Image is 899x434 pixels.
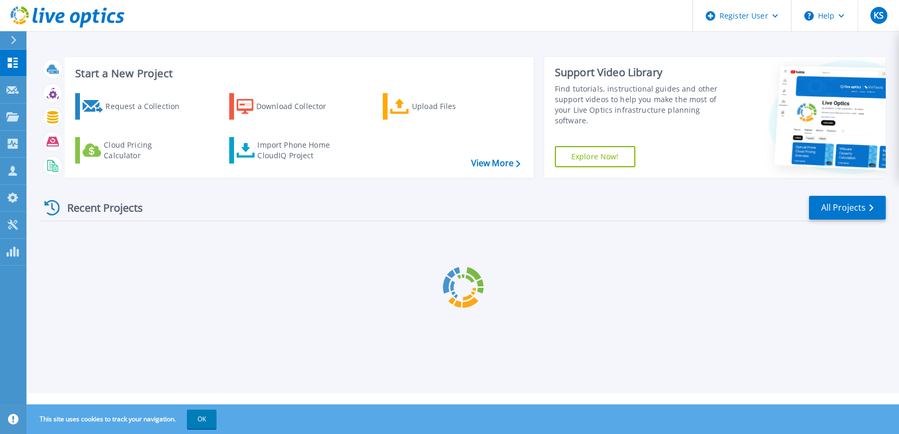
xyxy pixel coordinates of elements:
[555,66,727,79] div: Support Video Library
[105,96,190,117] div: Request a Collection
[104,140,188,161] div: Cloud Pricing Calculator
[383,93,501,120] a: Upload Files
[256,96,341,117] div: Download Collector
[187,410,217,429] button: OK
[412,96,497,117] div: Upload Files
[229,93,347,120] a: Download Collector
[29,410,217,429] span: This site uses cookies to track your navigation.
[41,195,157,221] div: Recent Projects
[555,84,727,126] div: Find tutorials, instructional guides and other support videos to help you make the most of your L...
[874,11,884,20] span: KS
[75,137,193,164] a: Cloud Pricing Calculator
[471,158,520,168] a: View More
[75,93,193,120] a: Request a Collection
[75,68,520,79] h3: Start a New Project
[555,146,635,167] a: Explore Now!
[257,140,340,161] div: Import Phone Home CloudIQ Project
[809,196,886,220] a: All Projects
